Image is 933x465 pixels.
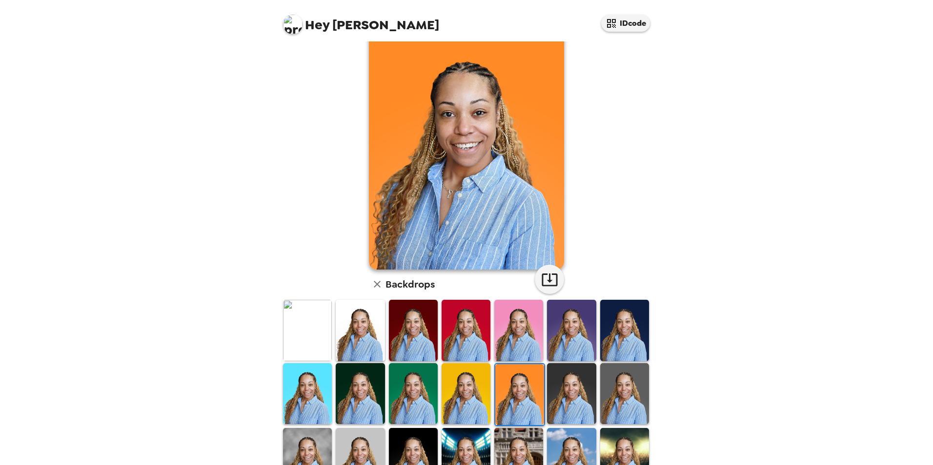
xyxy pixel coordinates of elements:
img: user [369,26,564,270]
img: profile pic [283,15,303,34]
span: [PERSON_NAME] [283,10,439,32]
button: IDcode [601,15,650,32]
h6: Backdrops [385,276,435,292]
img: Original [283,300,332,361]
span: Hey [305,16,329,34]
